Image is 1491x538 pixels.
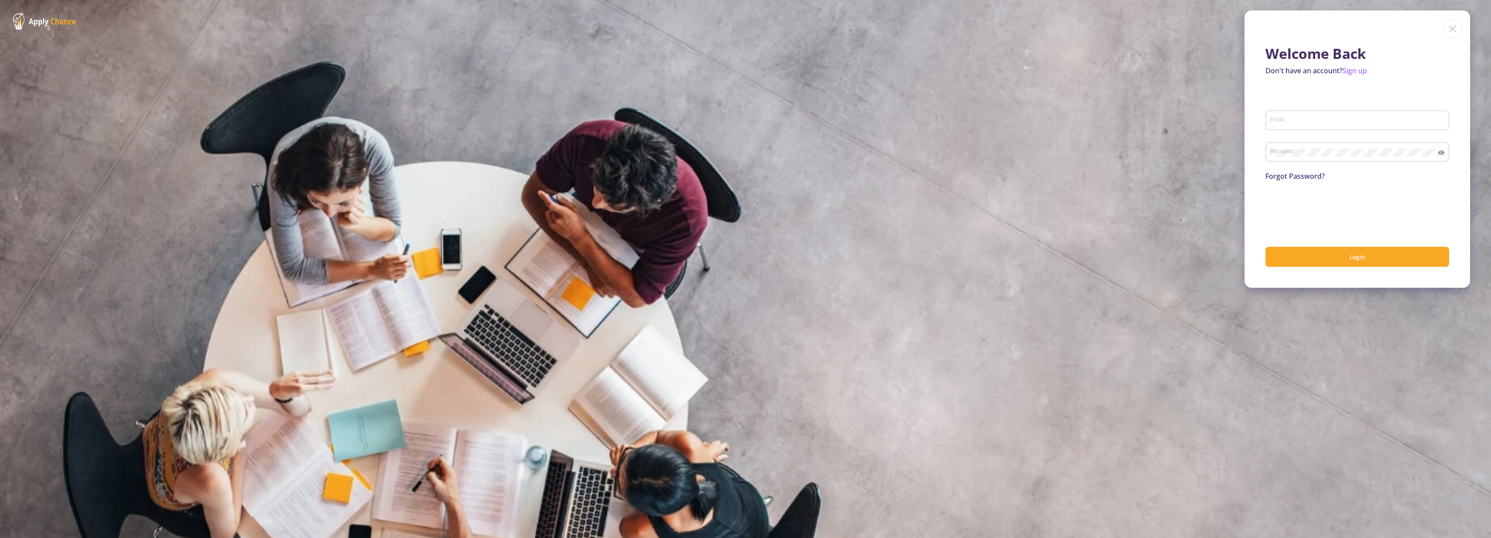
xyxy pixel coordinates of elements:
[1443,19,1462,38] img: close icon
[1343,66,1367,75] a: Sign up
[1349,253,1365,261] span: Login
[1265,45,1449,62] h1: Welcome Back
[1265,247,1449,267] button: Login
[1265,65,1449,76] p: Don't have an account?
[1265,171,1325,181] a: Forgot Password?
[1265,192,1398,226] iframe: reCAPTCHA
[13,13,76,30] img: ApplyChance Logo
